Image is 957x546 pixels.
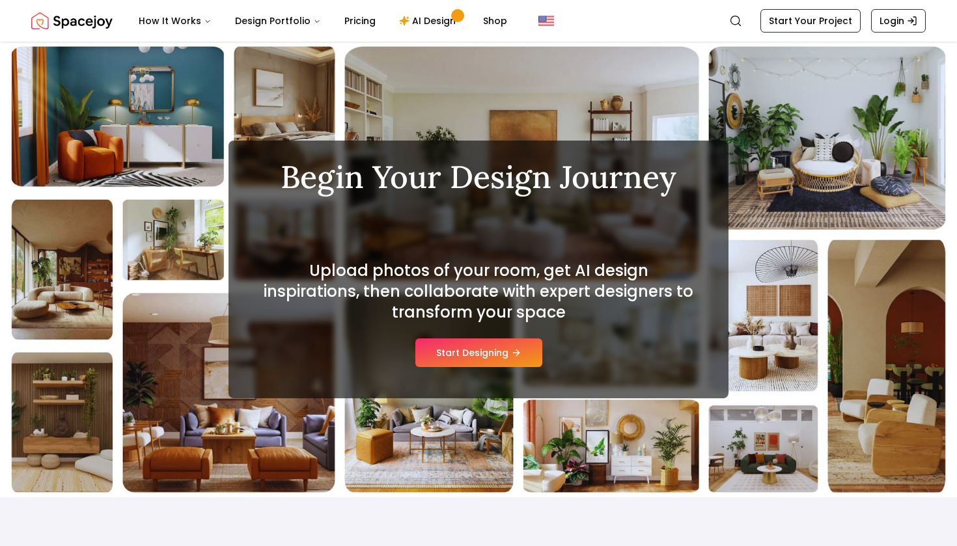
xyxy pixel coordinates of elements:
[260,161,697,193] h1: Begin Your Design Journey
[389,8,470,34] a: AI Design
[760,9,861,33] a: Start Your Project
[128,8,518,34] nav: Main
[31,8,113,34] img: Spacejoy Logo
[260,260,697,323] h2: Upload photos of your room, get AI design inspirations, then collaborate with expert designers to...
[415,338,542,367] button: Start Designing
[225,8,331,34] button: Design Portfolio
[473,8,518,34] a: Shop
[871,9,926,33] a: Login
[31,8,113,34] a: Spacejoy
[538,13,554,29] img: United States
[128,8,222,34] button: How It Works
[334,8,386,34] a: Pricing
